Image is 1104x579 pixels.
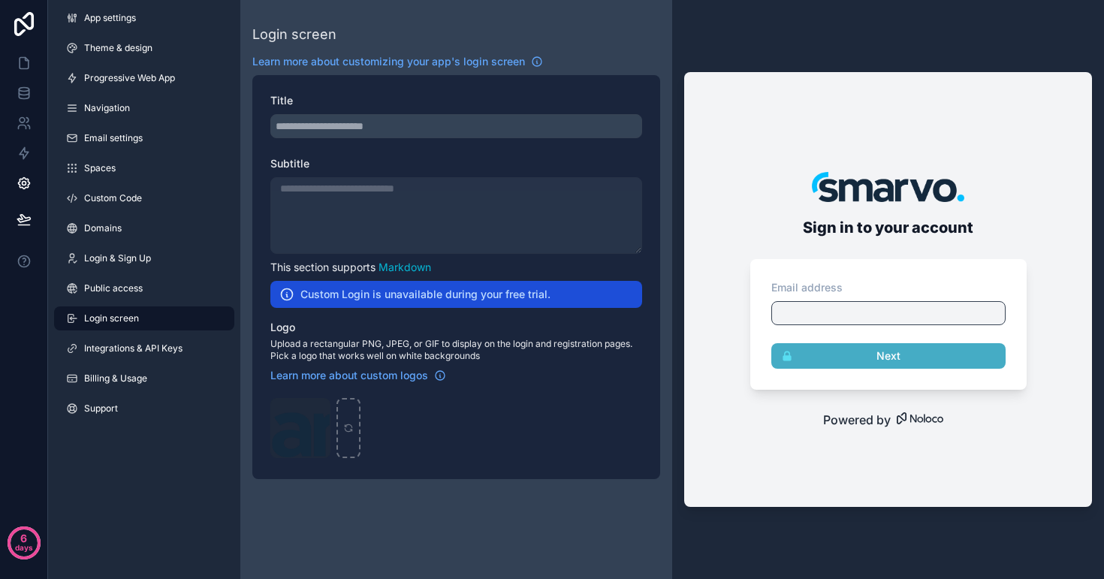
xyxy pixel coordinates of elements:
span: Email settings [84,132,143,144]
span: Subtitle [270,157,309,170]
span: Title [270,94,293,107]
span: Upload a rectangular PNG, JPEG, or GIF to display on the login and registration pages. Pick a log... [270,338,642,362]
a: Navigation [54,96,234,120]
a: Login & Sign Up [54,246,234,270]
div: Login screen [252,24,336,45]
a: Support [54,397,234,421]
a: Email settings [54,126,234,150]
span: App settings [84,12,136,24]
span: Custom Code [84,192,142,204]
span: Powered by [823,411,891,429]
a: Powered by [684,411,1092,429]
span: Logo [270,321,295,333]
label: Email address [771,280,843,295]
a: Domains [54,216,234,240]
span: Spaces [84,162,116,174]
a: Login screen [54,306,234,330]
span: Billing & Usage [84,372,147,384]
a: Learn more about custom logos [270,368,446,383]
span: Login screen [84,312,139,324]
a: Integrations & API Keys [54,336,234,360]
a: App settings [54,6,234,30]
span: Public access [84,282,143,294]
span: Learn more about custom logos [270,368,428,383]
span: Navigation [84,102,130,114]
a: Learn more about customizing your app's login screen [252,54,543,69]
span: Learn more about customizing your app's login screen [252,54,525,69]
span: Domains [84,222,122,234]
span: Support [84,403,118,415]
a: Public access [54,276,234,300]
a: Markdown [379,261,431,273]
span: Theme & design [84,42,152,54]
a: Custom Code [54,186,234,210]
a: Theme & design [54,36,234,60]
p: 6 [20,531,27,546]
span: Integrations & API Keys [84,342,182,354]
span: This section supports [270,261,376,273]
img: logo [812,172,964,202]
h2: Custom Login is unavailable during your free trial. [300,287,550,302]
button: Next [771,343,1006,369]
h2: Sign in to your account [744,214,1033,241]
span: Progressive Web App [84,72,175,84]
a: Progressive Web App [54,66,234,90]
span: Login & Sign Up [84,252,151,264]
p: days [15,537,33,558]
a: Billing & Usage [54,366,234,391]
a: Spaces [54,156,234,180]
